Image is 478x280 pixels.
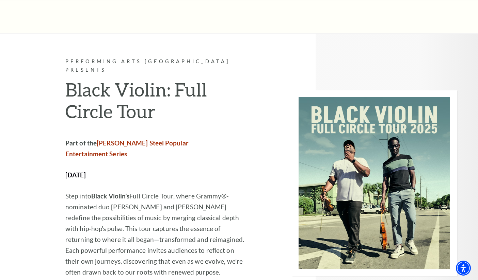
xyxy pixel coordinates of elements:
[65,139,189,158] strong: Part of the
[91,192,129,200] strong: Black Violin’s
[65,139,189,158] a: [PERSON_NAME] Steel Popular Entertainment Series
[292,90,457,276] img: Performing Arts Fort Worth Presents
[65,171,86,179] strong: [DATE]
[65,78,248,128] h2: Black Violin: Full Circle Tour
[456,261,471,276] div: Accessibility Menu
[65,57,248,74] p: Performing Arts [GEOGRAPHIC_DATA] Presents
[65,191,248,278] p: Step into Full Circle Tour, where Grammy®-nominated duo [PERSON_NAME] and [PERSON_NAME] redefine ...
